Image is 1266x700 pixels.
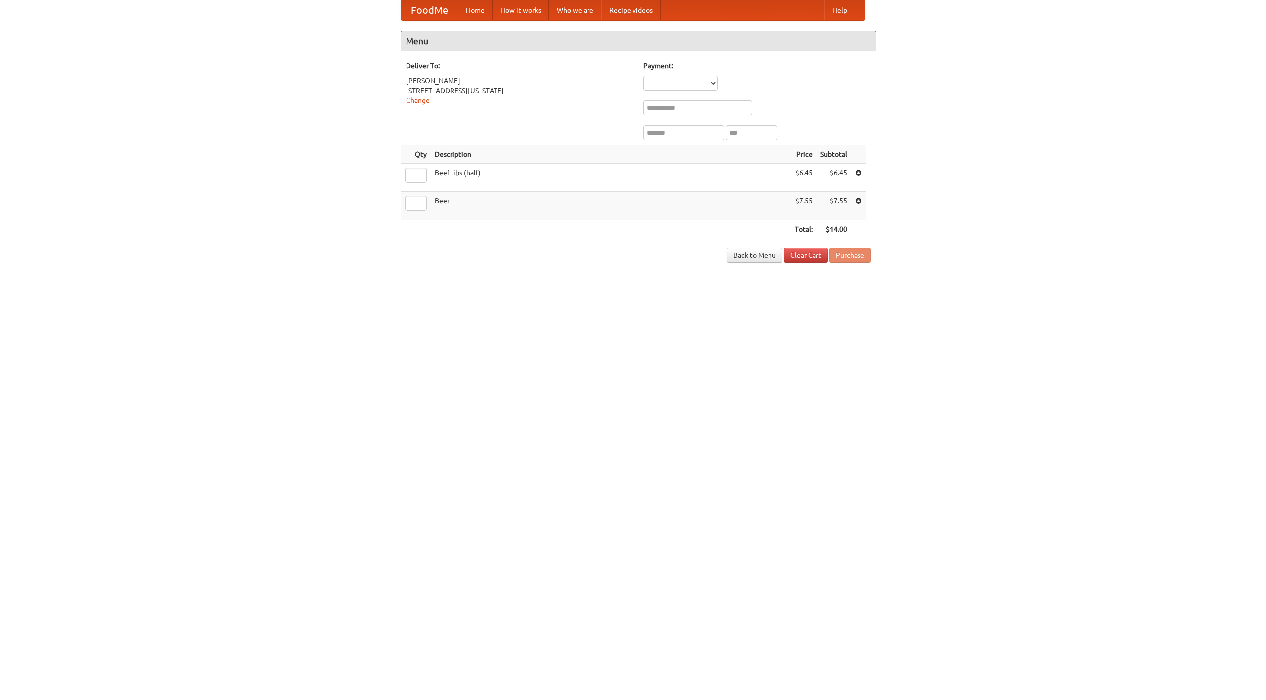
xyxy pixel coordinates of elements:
td: Beef ribs (half) [431,164,791,192]
a: Help [824,0,855,20]
td: $6.45 [816,164,851,192]
td: $7.55 [816,192,851,220]
th: Description [431,145,791,164]
a: Home [458,0,493,20]
td: Beer [431,192,791,220]
a: FoodMe [401,0,458,20]
a: Change [406,96,430,104]
a: Who we are [549,0,601,20]
h5: Payment: [643,61,871,71]
div: [STREET_ADDRESS][US_STATE] [406,86,633,95]
th: Total: [791,220,816,238]
div: [PERSON_NAME] [406,76,633,86]
th: Subtotal [816,145,851,164]
a: How it works [493,0,549,20]
th: Qty [401,145,431,164]
th: $14.00 [816,220,851,238]
a: Clear Cart [784,248,828,263]
h4: Menu [401,31,876,51]
th: Price [791,145,816,164]
td: $6.45 [791,164,816,192]
a: Recipe videos [601,0,661,20]
button: Purchase [829,248,871,263]
a: Back to Menu [727,248,782,263]
td: $7.55 [791,192,816,220]
h5: Deliver To: [406,61,633,71]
